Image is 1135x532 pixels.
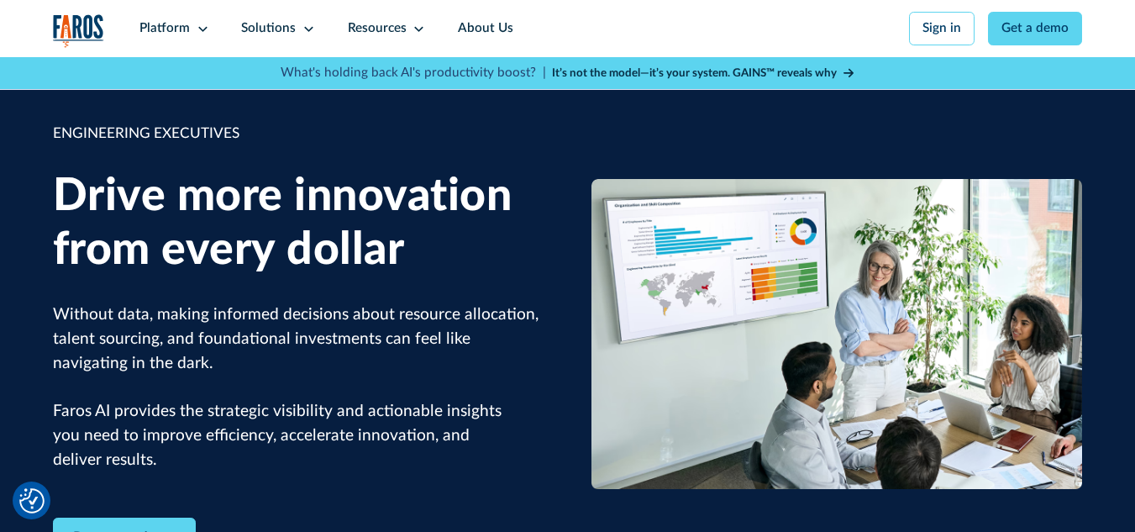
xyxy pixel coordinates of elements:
div: Solutions [241,19,296,39]
div: Platform [139,19,190,39]
div: Resources [348,19,407,39]
h1: Drive more innovation from every dollar [53,170,544,278]
p: What's holding back AI's productivity boost? | [281,64,546,83]
div: ENGINEERING EXECUTIVES [53,123,544,145]
p: Without data, making informed decisions about resource allocation, talent sourcing, and foundatio... [53,303,544,472]
a: Get a demo [988,12,1083,45]
a: Sign in [909,12,975,45]
img: Logo of the analytics and reporting company Faros. [53,14,104,48]
strong: It’s not the model—it’s your system. GAINS™ reveals why [552,67,837,79]
a: home [53,14,104,48]
img: Revisit consent button [19,488,45,514]
a: It’s not the model—it’s your system. GAINS™ reveals why [552,65,854,82]
button: Cookie Settings [19,488,45,514]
